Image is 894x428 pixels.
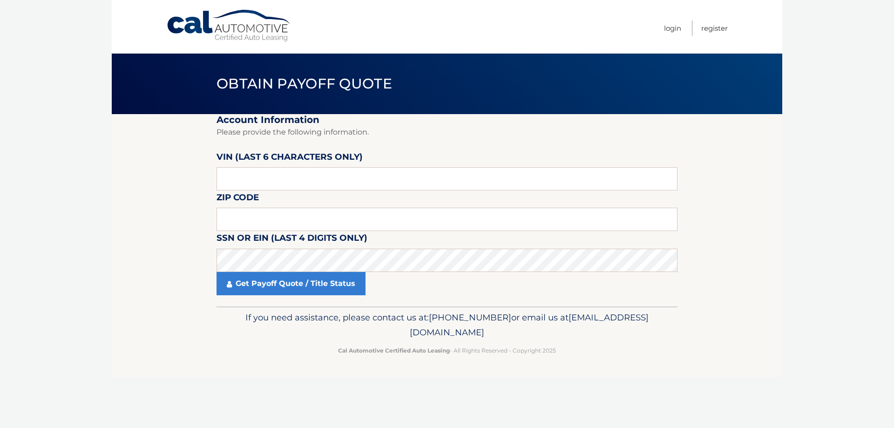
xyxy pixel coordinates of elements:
span: [PHONE_NUMBER] [429,312,511,323]
p: Please provide the following information. [217,126,677,139]
label: Zip Code [217,190,259,208]
h2: Account Information [217,114,677,126]
p: If you need assistance, please contact us at: or email us at [223,310,671,340]
label: VIN (last 6 characters only) [217,150,363,167]
a: Login [664,20,681,36]
a: Register [701,20,728,36]
a: Cal Automotive [166,9,292,42]
a: Get Payoff Quote / Title Status [217,272,366,295]
strong: Cal Automotive Certified Auto Leasing [338,347,450,354]
span: Obtain Payoff Quote [217,75,392,92]
label: SSN or EIN (last 4 digits only) [217,231,367,248]
p: - All Rights Reserved - Copyright 2025 [223,346,671,355]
